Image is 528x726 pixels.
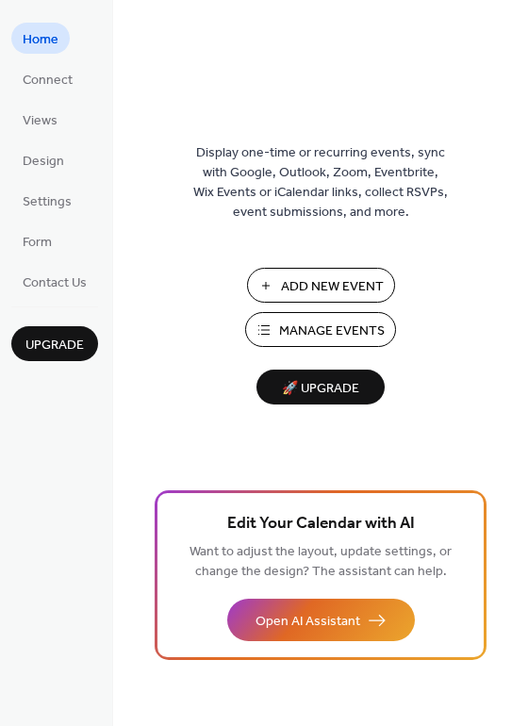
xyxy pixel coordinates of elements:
[11,23,70,54] a: Home
[193,143,448,223] span: Display one-time or recurring events, sync with Google, Outlook, Zoom, Eventbrite, Wix Events or ...
[190,539,452,585] span: Want to adjust the layout, update settings, or change the design? The assistant can help.
[11,326,98,361] button: Upgrade
[11,185,83,216] a: Settings
[23,192,72,212] span: Settings
[23,273,87,293] span: Contact Us
[281,277,384,297] span: Add New Event
[279,322,385,341] span: Manage Events
[11,266,98,297] a: Contact Us
[23,152,64,172] span: Design
[268,376,373,402] span: 🚀 Upgrade
[25,336,84,355] span: Upgrade
[23,30,58,50] span: Home
[227,599,415,641] button: Open AI Assistant
[11,63,84,94] a: Connect
[256,370,385,404] button: 🚀 Upgrade
[11,225,63,256] a: Form
[227,511,415,537] span: Edit Your Calendar with AI
[247,268,395,303] button: Add New Event
[11,144,75,175] a: Design
[23,111,58,131] span: Views
[23,233,52,253] span: Form
[11,104,69,135] a: Views
[23,71,73,91] span: Connect
[256,612,360,632] span: Open AI Assistant
[245,312,396,347] button: Manage Events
